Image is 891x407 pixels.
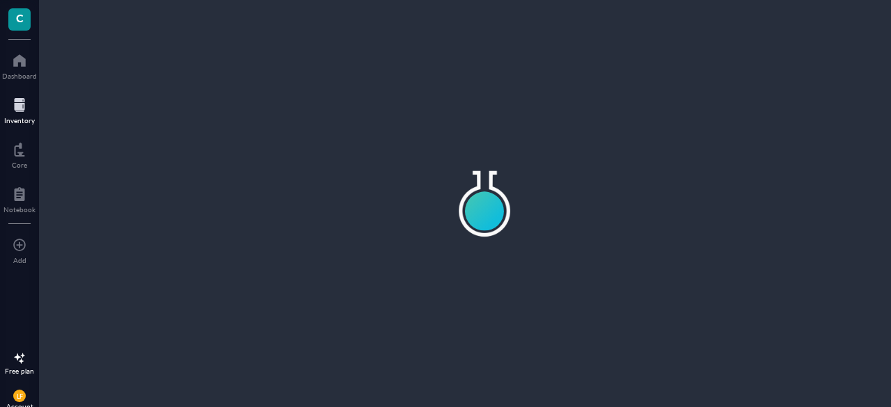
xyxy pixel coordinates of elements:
div: Notebook [3,205,36,214]
div: Core [12,161,27,169]
span: LF [16,392,23,400]
div: Add [13,256,26,264]
div: Free plan [5,367,34,375]
a: Notebook [3,183,36,214]
a: Core [12,138,27,169]
a: Inventory [4,94,35,125]
div: Dashboard [2,72,37,80]
a: Dashboard [2,49,37,80]
div: Inventory [4,116,35,125]
span: C [16,9,24,26]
